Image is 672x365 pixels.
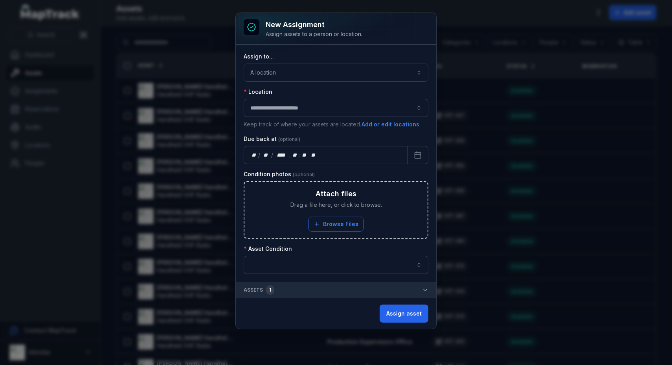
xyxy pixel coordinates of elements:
[261,151,272,159] div: month,
[291,151,299,159] div: hour,
[308,217,364,232] button: Browse Files
[316,188,356,199] h3: Attach files
[244,88,272,96] label: Location
[244,53,274,60] label: Assign to...
[244,64,428,82] button: A location
[266,285,274,295] div: 1
[271,151,274,159] div: /
[266,30,362,38] div: Assign assets to a person or location.
[288,151,291,159] div: ,
[361,120,420,129] button: Add or edit locations
[274,151,288,159] div: year,
[290,201,382,209] span: Drag a file here, or click to browse.
[244,170,315,178] label: Condition photos
[258,151,261,159] div: /
[266,19,362,30] h3: New assignment
[301,151,308,159] div: minute,
[244,135,300,143] label: Due back at
[244,285,274,295] span: Assets
[244,120,428,129] p: Keep track of where your assets are located.
[244,245,292,253] label: Asset Condition
[250,151,258,159] div: day,
[299,151,301,159] div: :
[407,146,428,164] button: Calendar
[309,151,318,159] div: am/pm,
[380,305,428,323] button: Assign asset
[236,282,436,298] button: Assets1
